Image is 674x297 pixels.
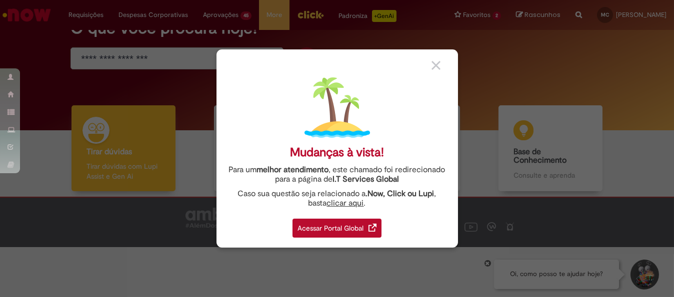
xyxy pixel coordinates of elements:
[332,169,399,184] a: I.T Services Global
[224,165,450,184] div: Para um , este chamado foi redirecionado para a página de
[257,165,329,175] strong: melhor atendimento
[327,193,364,208] a: clicar aqui
[368,224,376,232] img: redirect_link.png
[292,213,381,238] a: Acessar Portal Global
[224,189,450,208] div: Caso sua questão seja relacionado a , basta .
[366,189,434,199] strong: .Now, Click ou Lupi
[431,61,440,70] img: close_button_grey.png
[304,75,370,140] img: island.png
[292,219,381,238] div: Acessar Portal Global
[290,145,384,160] div: Mudanças à vista!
